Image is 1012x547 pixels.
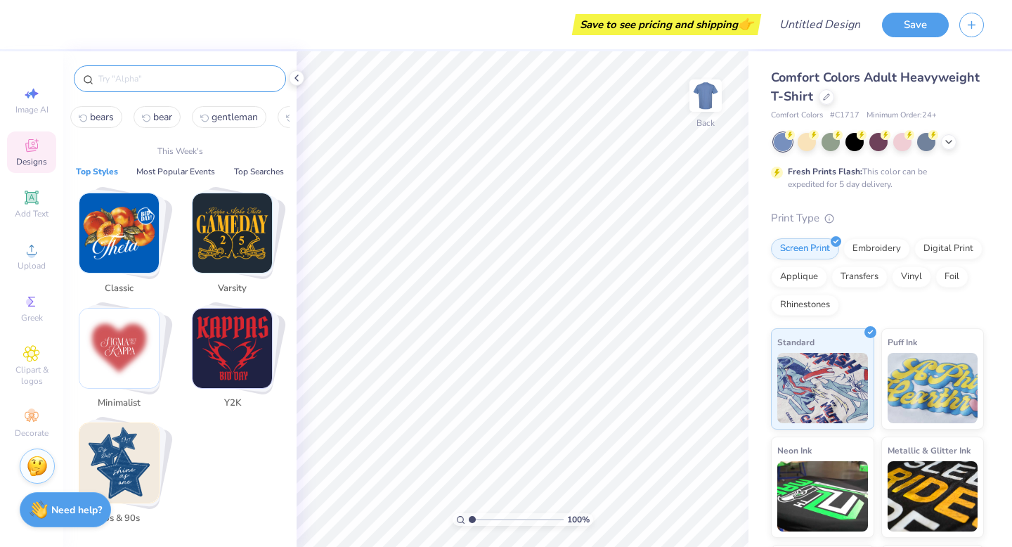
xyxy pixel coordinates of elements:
button: Top Styles [72,165,122,179]
img: Standard [777,353,868,423]
span: Comfort Colors [771,110,823,122]
div: Back [696,117,715,129]
div: Print Type [771,210,984,226]
div: Transfers [831,266,888,288]
div: Rhinestones [771,295,839,316]
span: Y2K [209,397,255,411]
span: Minimalist [96,397,142,411]
span: bear [153,110,172,124]
div: Applique [771,266,827,288]
span: 👉 [738,15,753,32]
button: Stack Card Button Y2K [183,308,290,416]
div: Vinyl [892,266,931,288]
span: Minimum Order: 24 + [867,110,937,122]
div: Screen Print [771,238,839,259]
span: Add Text [15,208,48,219]
strong: Need help? [51,503,102,517]
button: Stack Card Button Minimalist [70,308,176,416]
span: Greek [21,312,43,323]
button: gentleman2 [192,106,266,128]
span: Metallic & Glitter Ink [888,443,971,458]
span: Comfort Colors Adult Heavyweight T-Shirt [771,69,980,105]
button: bear1 [134,106,181,128]
button: crown3 [278,106,333,128]
span: 80s & 90s [96,512,142,526]
span: Image AI [15,104,48,115]
strong: Fresh Prints Flash: [788,166,862,177]
span: Classic [96,282,142,296]
img: 80s & 90s [79,423,159,503]
span: Designs [16,156,47,167]
span: Neon Ink [777,443,812,458]
span: gentleman [212,110,258,124]
div: Save to see pricing and shipping [576,14,758,35]
input: Try "Alpha" [97,72,277,86]
img: Metallic & Glitter Ink [888,461,978,532]
div: Embroidery [843,238,910,259]
button: Save [882,13,949,37]
button: bears 0 [70,106,122,128]
div: Foil [935,266,968,288]
button: Stack Card Button Varsity [183,193,290,301]
input: Untitled Design [768,11,871,39]
button: Most Popular Events [132,165,219,179]
span: 100 % [567,513,590,526]
img: Neon Ink [777,461,868,532]
img: Y2K [193,309,272,388]
button: Top Searches [230,165,288,179]
span: # C1717 [830,110,859,122]
span: Decorate [15,427,48,439]
img: Varsity [193,193,272,273]
span: Puff Ink [888,335,917,349]
span: Varsity [209,282,255,296]
button: Stack Card Button Classic [70,193,176,301]
span: Standard [777,335,815,349]
span: bears [90,110,114,124]
img: Puff Ink [888,353,978,423]
span: Clipart & logos [7,364,56,387]
button: Stack Card Button 80s & 90s [70,423,176,531]
img: Minimalist [79,309,159,388]
p: This Week's [157,145,203,157]
img: Back [692,82,720,110]
span: Upload [18,260,46,271]
img: Classic [79,193,159,273]
div: Digital Print [914,238,982,259]
div: This color can be expedited for 5 day delivery. [788,165,961,191]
